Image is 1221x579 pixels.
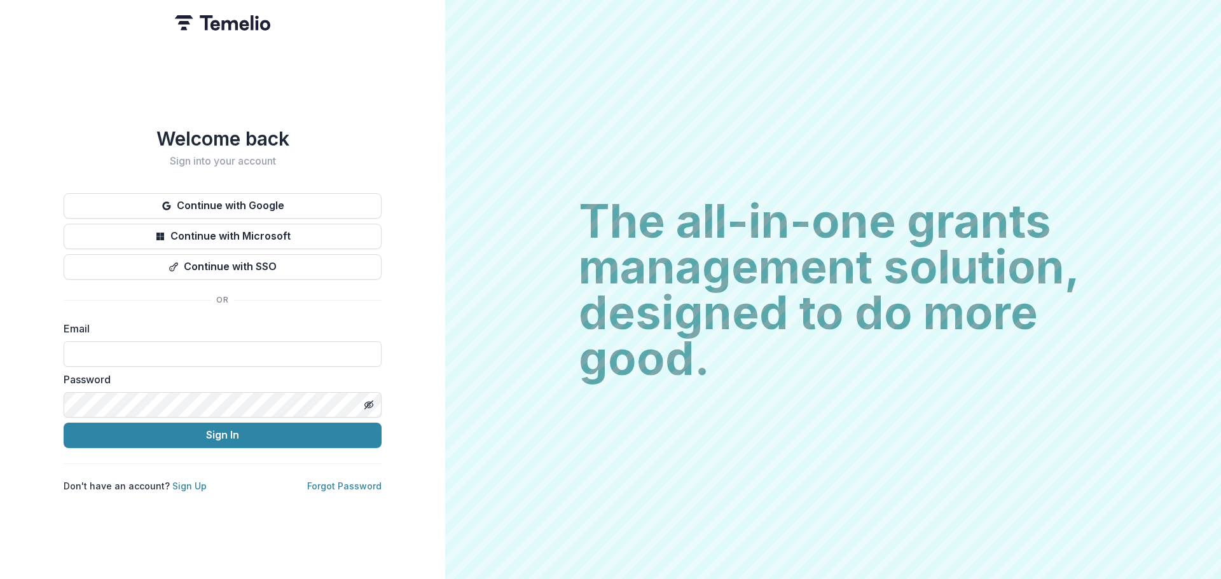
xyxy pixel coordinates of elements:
p: Don't have an account? [64,479,207,493]
label: Email [64,321,374,336]
a: Forgot Password [307,480,382,491]
h2: Sign into your account [64,155,382,167]
label: Password [64,372,374,387]
button: Continue with SSO [64,254,382,280]
h1: Welcome back [64,127,382,150]
button: Continue with Google [64,193,382,219]
img: Temelio [175,15,270,31]
button: Toggle password visibility [359,395,379,415]
button: Sign In [64,423,382,448]
button: Continue with Microsoft [64,224,382,249]
a: Sign Up [172,480,207,491]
